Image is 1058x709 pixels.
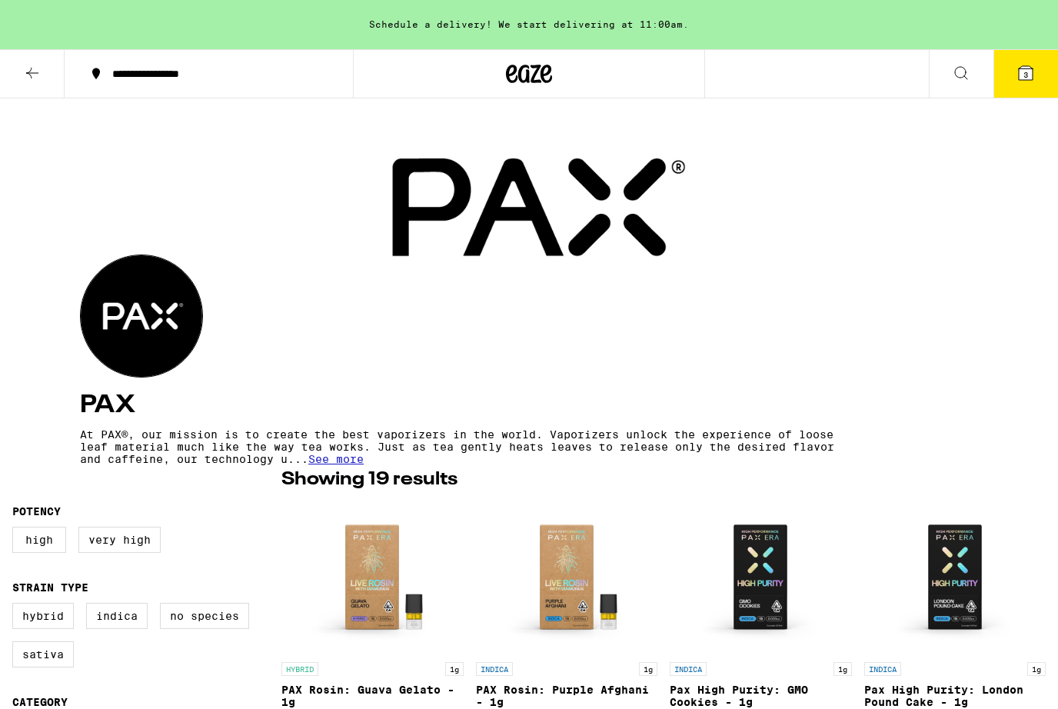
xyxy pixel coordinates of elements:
[639,662,657,676] p: 1g
[993,50,1058,98] button: 3
[12,641,74,667] label: Sativa
[670,684,852,708] p: Pax High Purity: GMO Cookies - 1g
[78,527,161,553] label: Very High
[80,428,843,465] p: At PAX®, our mission is to create the best vaporizers in the world. Vaporizers unlock the experie...
[12,527,66,553] label: High
[864,684,1046,708] p: Pax High Purity: London Pound Cake - 1g
[864,662,901,676] p: INDICA
[80,393,978,418] h4: PAX
[670,662,707,676] p: INDICA
[490,501,644,654] img: PAX - PAX Rosin: Purple Afghani - 1g
[12,696,68,708] legend: Category
[160,603,249,629] label: No Species
[684,501,837,654] img: PAX - Pax High Purity: GMO Cookies - 1g
[12,581,88,594] legend: Strain Type
[959,663,1043,701] iframe: Opens a widget where you can find more information
[1027,662,1046,676] p: 1g
[878,501,1032,654] img: PAX - Pax High Purity: London Pound Cake - 1g
[281,662,318,676] p: HYBRID
[476,684,658,708] p: PAX Rosin: Purple Afghani - 1g
[281,467,457,493] p: Showing 19 results
[81,255,202,377] img: PAX logo
[295,501,449,654] img: PAX - PAX Rosin: Guava Gelato - 1g
[1023,70,1028,79] span: 3
[12,505,61,518] legend: Potency
[476,662,513,676] p: INDICA
[281,684,464,708] p: PAX Rosin: Guava Gelato - 1g
[833,662,852,676] p: 1g
[445,662,464,676] p: 1g
[308,453,364,465] span: See more
[86,603,148,629] label: Indica
[12,603,74,629] label: Hybrid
